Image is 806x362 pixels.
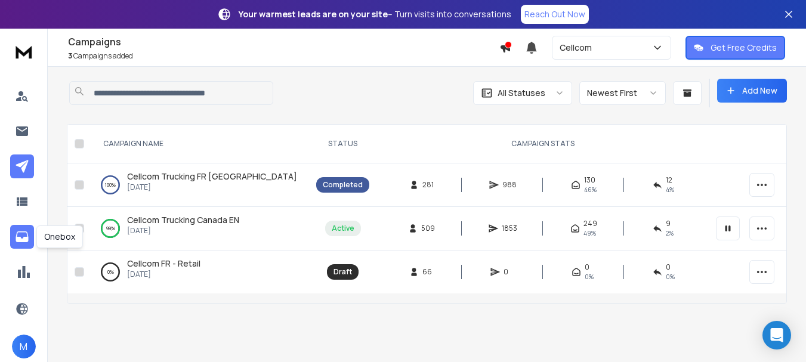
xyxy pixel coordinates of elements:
p: Campaigns added [68,51,499,61]
span: 509 [421,224,435,233]
p: [DATE] [127,182,297,192]
p: Get Free Credits [711,42,777,54]
th: STATUS [309,125,376,163]
p: [DATE] [127,270,200,279]
span: 66 [422,267,434,277]
div: Active [332,224,354,233]
span: 988 [502,180,517,190]
span: 130 [584,175,595,185]
p: All Statuses [498,87,545,99]
button: M [12,335,36,358]
span: 249 [583,219,597,228]
span: 281 [422,180,434,190]
a: Cellcom Trucking FR [GEOGRAPHIC_DATA] [127,171,297,182]
h1: Campaigns [68,35,499,49]
span: Cellcom Trucking Canada EN [127,214,239,225]
span: 4 % [666,185,674,194]
strong: Your warmest leads are on your site [239,8,388,20]
div: Completed [323,180,363,190]
p: 99 % [106,222,115,234]
a: Cellcom Trucking Canada EN [127,214,239,226]
p: Reach Out Now [524,8,585,20]
p: [DATE] [127,226,239,236]
a: Cellcom FR - Retail [127,258,200,270]
th: CAMPAIGN STATS [376,125,709,163]
button: Get Free Credits [685,36,785,60]
td: 0%Cellcom FR - Retail[DATE] [89,250,309,294]
span: 2 % [666,228,674,238]
div: Onebox [36,225,83,248]
p: Cellcom [560,42,597,54]
td: 100%Cellcom Trucking FR [GEOGRAPHIC_DATA][DATE] [89,163,309,207]
span: 0 [585,262,589,272]
span: 9 [666,219,671,228]
th: CAMPAIGN NAME [89,125,309,163]
p: 0 % [107,266,114,278]
span: 46 % [584,185,597,194]
span: 0% [666,272,675,281]
button: Newest First [579,81,666,105]
a: Reach Out Now [521,5,589,24]
span: 1853 [502,224,517,233]
span: 12 [666,175,672,185]
span: 0 [666,262,671,272]
td: 99%Cellcom Trucking Canada EN[DATE] [89,207,309,250]
p: – Turn visits into conversations [239,8,511,20]
p: 100 % [105,179,116,191]
span: 3 [68,51,72,61]
div: Open Intercom Messenger [762,321,791,349]
button: Add New [717,79,787,103]
span: Cellcom FR - Retail [127,258,200,269]
span: 0 [504,267,515,277]
div: Draft [333,267,352,277]
img: logo [12,41,36,63]
span: 49 % [583,228,596,238]
span: 0% [585,272,594,281]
